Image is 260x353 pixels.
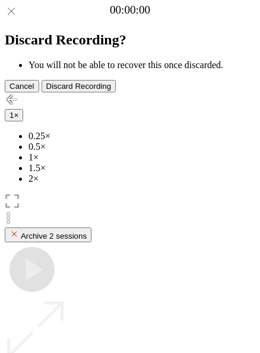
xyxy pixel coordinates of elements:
li: 1.5× [28,163,255,174]
li: 1× [28,152,255,163]
li: 0.5× [28,142,255,152]
button: Discard Recording [42,80,116,92]
li: 2× [28,174,255,184]
button: Cancel [5,80,39,92]
button: Archive 2 sessions [5,227,91,242]
li: 0.25× [28,131,255,142]
div: Archive 2 sessions [9,229,87,240]
span: 1 [9,111,14,120]
button: 1× [5,109,23,121]
h2: Discard Recording? [5,32,255,48]
a: 00:00:00 [110,4,150,17]
li: You will not be able to recover this once discarded. [28,60,255,70]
